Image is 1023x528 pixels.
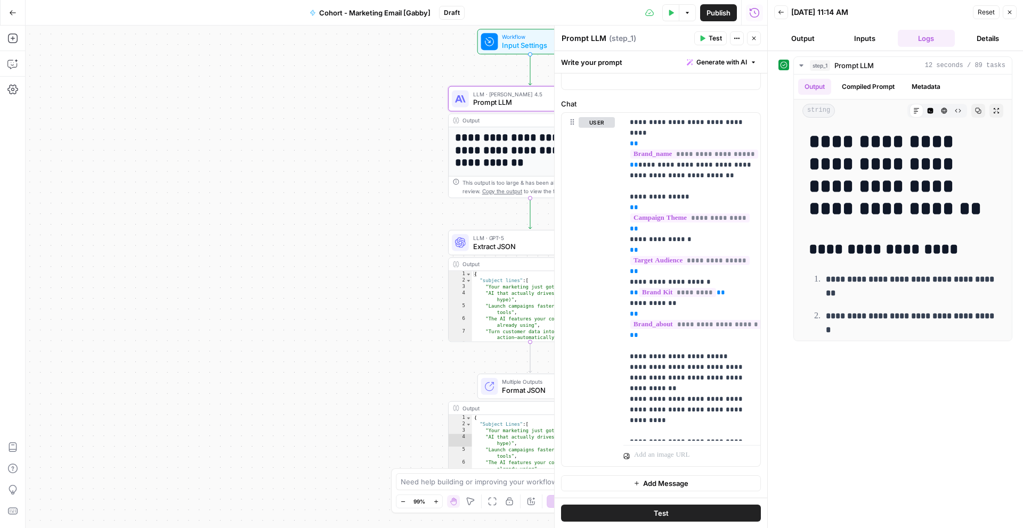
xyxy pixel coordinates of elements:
[448,374,612,486] div: Multiple OutputsFormat JSONStep 4Output{ "Subject Lines":[ "Your marketing just got smarter—see h...
[794,75,1012,341] div: 12 seconds / 89 tasks
[449,421,472,427] div: 2
[774,30,832,47] button: Output
[473,234,583,242] span: LLM · GPT-5
[462,116,583,125] div: Output
[555,51,767,73] div: Write your prompt
[694,31,727,45] button: Test
[473,90,584,98] span: LLM · [PERSON_NAME] 4.5
[444,8,460,18] span: Draft
[579,117,615,128] button: user
[473,241,583,252] span: Extract JSON
[449,427,472,434] div: 3
[502,32,554,41] span: Workflow
[303,4,437,21] button: Cohort - Marketing Email [Gabby]
[802,104,835,118] span: string
[529,198,532,229] g: Edge from step_1 to step_6
[466,271,472,277] span: Toggle code folding, rows 1 through 14
[683,55,761,69] button: Generate with AI
[449,459,472,472] div: 6
[810,60,830,71] span: step_1
[973,5,1000,19] button: Reset
[905,79,947,95] button: Metadata
[449,277,472,284] div: 2
[466,277,472,284] span: Toggle code folding, rows 2 through 8
[978,7,995,17] span: Reset
[798,79,831,95] button: Output
[448,230,612,342] div: LLM · GPT-5Extract JSONStep 6Output{ "subject lines":[ "Your marketing just got smarter—see how",...
[562,113,615,466] div: user
[609,33,636,44] span: ( step_1 )
[462,179,607,196] div: This output is too large & has been abbreviated for review. to view the full content.
[449,447,472,459] div: 5
[654,508,669,518] span: Test
[709,34,722,43] span: Test
[502,377,553,386] span: Multiple Outputs
[562,33,606,44] textarea: Prompt LLM
[925,61,1005,70] span: 12 seconds / 89 tasks
[462,260,583,268] div: Output
[466,415,472,421] span: Toggle code folding, rows 1 through 14
[473,97,584,108] span: Prompt LLM
[834,60,874,71] span: Prompt LLM
[529,54,532,85] g: Edge from start to step_1
[449,271,472,277] div: 1
[561,475,761,491] button: Add Message
[561,505,761,522] button: Test
[835,79,901,95] button: Compiled Prompt
[959,30,1017,47] button: Details
[707,7,730,18] span: Publish
[643,478,688,489] span: Add Message
[502,385,553,395] span: Format JSON
[700,4,737,21] button: Publish
[319,7,431,18] span: Cohort - Marketing Email [Gabby]
[466,421,472,427] span: Toggle code folding, rows 2 through 8
[413,497,425,506] span: 99%
[449,284,472,290] div: 3
[836,30,894,47] button: Inputs
[561,98,761,109] label: Chat
[462,404,583,412] div: Output
[529,342,532,373] g: Edge from step_6 to step_4
[449,290,472,303] div: 4
[449,316,472,328] div: 6
[482,188,522,194] span: Copy the output
[449,415,472,421] div: 1
[449,434,472,447] div: 4
[449,328,472,341] div: 7
[898,30,955,47] button: Logs
[794,57,1012,74] button: 12 seconds / 89 tasks
[449,341,472,347] div: 8
[449,303,472,316] div: 5
[502,40,554,51] span: Input Settings
[696,57,747,67] span: Generate with AI
[448,29,612,54] div: WorkflowInput SettingsInputs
